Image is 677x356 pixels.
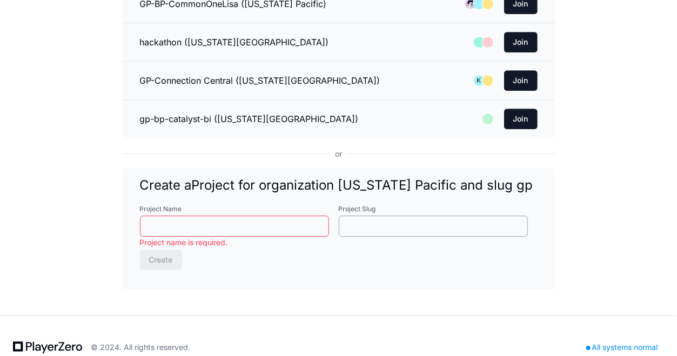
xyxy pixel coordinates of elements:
span: Project for organization [US_STATE] Pacific and slug gp [192,177,533,193]
button: Join [504,109,538,129]
label: Project Name [140,205,339,213]
h3: gp-bp-catalyst-bi ([US_STATE][GEOGRAPHIC_DATA]) [140,112,359,125]
h3: hackathon ([US_STATE][GEOGRAPHIC_DATA]) [140,36,329,49]
div: © 2024. All rights reserved. [91,342,190,353]
h3: GP-Connection Central ([US_STATE][GEOGRAPHIC_DATA]) [140,74,380,87]
button: Join [504,32,538,52]
mat-error: Project name is required. [140,237,329,248]
label: Project Slug [339,205,538,213]
div: All systems normal [580,340,664,355]
span: or [331,149,346,159]
h1: K [477,76,481,85]
button: Join [504,70,538,91]
h1: Create a [140,177,538,194]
